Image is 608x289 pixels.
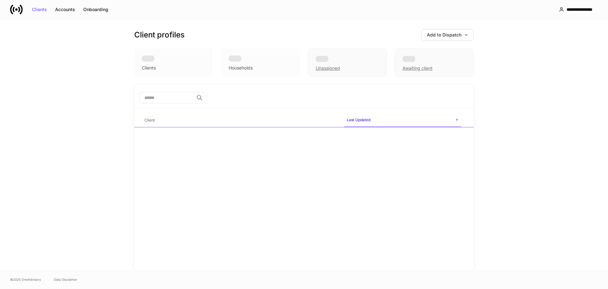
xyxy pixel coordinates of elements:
[229,65,253,71] div: Households
[402,65,433,71] div: Awaiting client
[32,7,47,12] div: Clients
[142,65,156,71] div: Clients
[10,277,41,282] span: © 2025 OneAdvisory
[55,7,75,12] div: Accounts
[421,29,474,41] button: Add to Dispatch
[308,48,387,77] div: Unassigned
[54,277,77,282] a: Data Disclaimer
[344,114,461,127] span: Last Updated
[316,65,340,71] div: Unassigned
[79,4,112,15] button: Onboarding
[28,4,51,15] button: Clients
[142,114,339,127] span: Client
[347,117,370,123] h6: Last Updated
[144,117,155,123] h6: Client
[395,48,474,77] div: Awaiting client
[427,33,468,37] div: Add to Dispatch
[51,4,79,15] button: Accounts
[134,30,185,40] h3: Client profiles
[83,7,108,12] div: Onboarding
